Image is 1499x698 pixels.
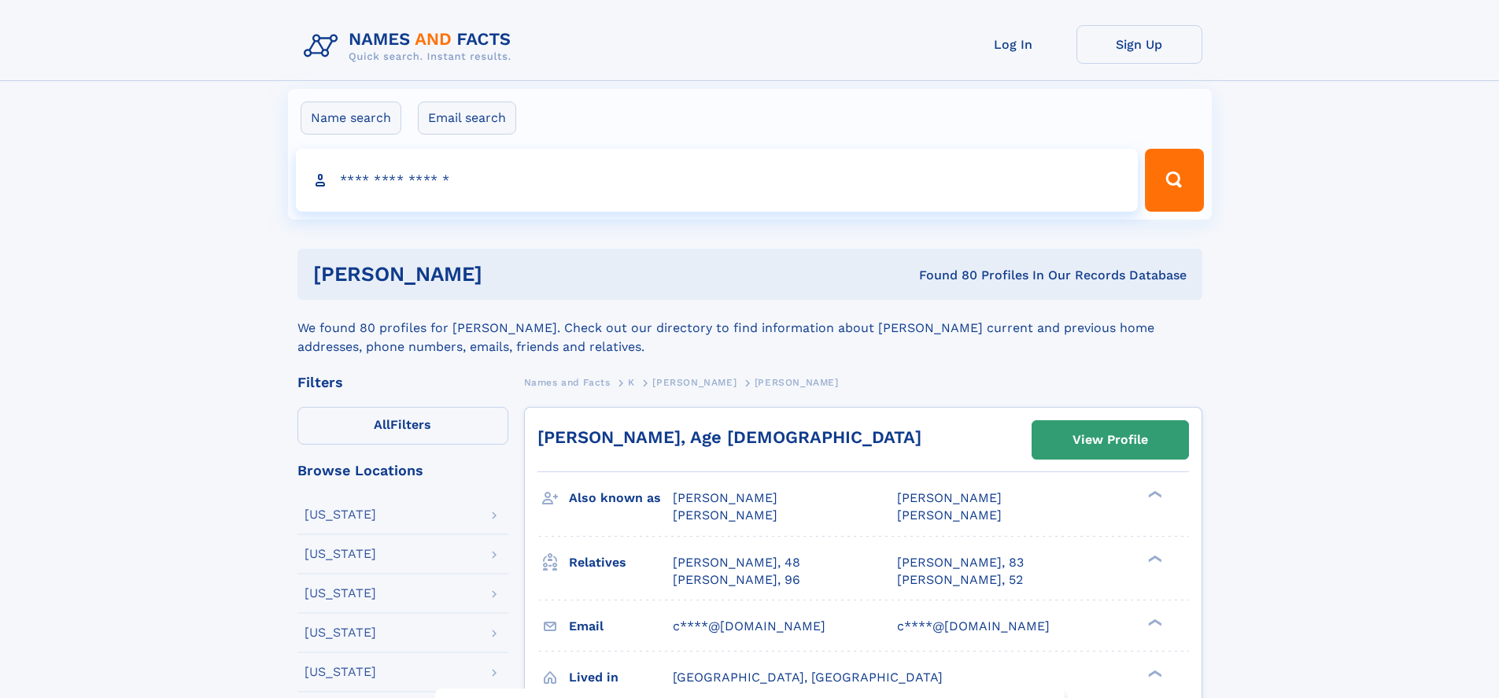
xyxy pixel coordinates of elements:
[569,613,673,640] h3: Email
[313,264,701,284] h1: [PERSON_NAME]
[755,377,839,388] span: [PERSON_NAME]
[297,300,1202,356] div: We found 80 profiles for [PERSON_NAME]. Check out our directory to find information about [PERSON...
[628,372,635,392] a: K
[297,25,524,68] img: Logo Names and Facts
[1032,421,1188,459] a: View Profile
[296,149,1139,212] input: search input
[897,508,1002,523] span: [PERSON_NAME]
[1145,149,1203,212] button: Search Button
[673,508,777,523] span: [PERSON_NAME]
[569,664,673,691] h3: Lived in
[301,102,401,135] label: Name search
[297,407,508,445] label: Filters
[305,548,376,560] div: [US_STATE]
[374,417,390,432] span: All
[673,670,943,685] span: [GEOGRAPHIC_DATA], [GEOGRAPHIC_DATA]
[628,377,635,388] span: K
[652,372,737,392] a: [PERSON_NAME]
[1144,668,1163,678] div: ❯
[1073,422,1148,458] div: View Profile
[297,375,508,390] div: Filters
[673,554,800,571] a: [PERSON_NAME], 48
[305,587,376,600] div: [US_STATE]
[951,25,1076,64] a: Log In
[524,372,611,392] a: Names and Facts
[1144,553,1163,563] div: ❯
[1076,25,1202,64] a: Sign Up
[305,508,376,521] div: [US_STATE]
[673,571,800,589] a: [PERSON_NAME], 96
[305,626,376,639] div: [US_STATE]
[537,427,921,447] a: [PERSON_NAME], Age [DEMOGRAPHIC_DATA]
[652,377,737,388] span: [PERSON_NAME]
[569,485,673,511] h3: Also known as
[297,463,508,478] div: Browse Locations
[897,490,1002,505] span: [PERSON_NAME]
[418,102,516,135] label: Email search
[673,490,777,505] span: [PERSON_NAME]
[1144,617,1163,627] div: ❯
[305,666,376,678] div: [US_STATE]
[569,549,673,576] h3: Relatives
[897,554,1024,571] a: [PERSON_NAME], 83
[897,571,1023,589] a: [PERSON_NAME], 52
[1144,489,1163,500] div: ❯
[700,267,1187,284] div: Found 80 Profiles In Our Records Database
